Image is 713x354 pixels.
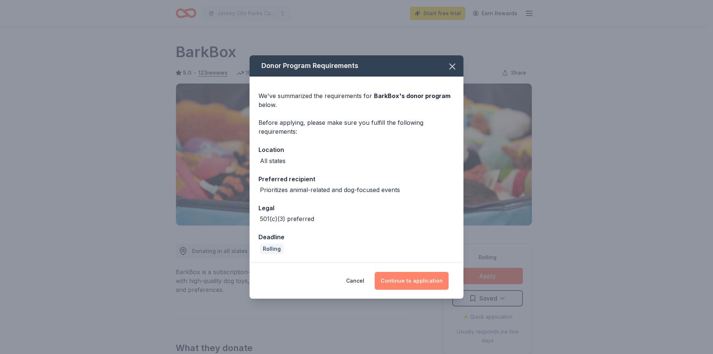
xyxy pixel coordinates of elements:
[258,118,455,136] div: Before applying, please make sure you fulfill the following requirements:
[250,55,463,77] div: Donor Program Requirements
[346,272,364,290] button: Cancel
[258,232,455,242] div: Deadline
[260,185,400,194] div: Prioritizes animal-related and dog-focused events
[260,244,284,254] div: Rolling
[260,214,314,223] div: 501(c)(3) preferred
[375,272,449,290] button: Continue to application
[260,156,286,165] div: All states
[258,145,455,155] div: Location
[258,174,455,184] div: Preferred recipient
[258,91,455,109] div: We've summarized the requirements for below.
[258,203,455,213] div: Legal
[374,92,450,100] span: BarkBox 's donor program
